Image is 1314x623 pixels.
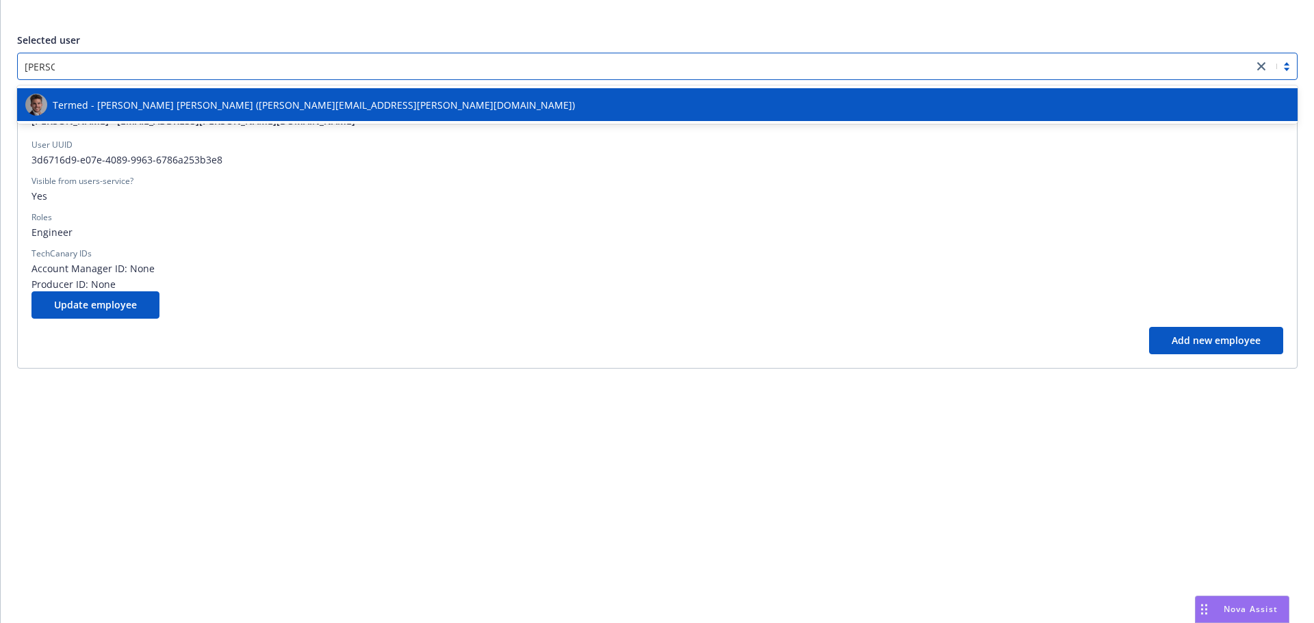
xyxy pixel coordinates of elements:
span: 3d6716d9-e07e-4089-9963-6786a253b3e8 [31,153,1283,167]
span: Producer ID: None [31,277,1283,291]
button: Add new employee [1149,327,1283,354]
div: Visible from users-service? [31,175,133,187]
span: Selected user [17,34,80,47]
span: Add new employee [1172,334,1261,347]
button: Update employee [31,291,159,319]
span: Account Manager ID: None [31,261,1283,276]
span: Yes [31,189,1283,203]
button: Nova Assist [1195,596,1289,623]
span: Update employee [54,298,137,311]
div: Roles [31,211,52,224]
span: Nova Assist [1224,603,1278,615]
span: Engineer [31,225,1283,239]
img: photo [25,94,47,116]
div: User UUID [31,139,73,151]
div: TechCanary IDs [31,248,92,260]
div: Drag to move [1196,596,1213,622]
span: Termed - [PERSON_NAME] [PERSON_NAME] ([PERSON_NAME][EMAIL_ADDRESS][PERSON_NAME][DOMAIN_NAME]) [53,98,575,112]
a: close [1253,58,1270,75]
